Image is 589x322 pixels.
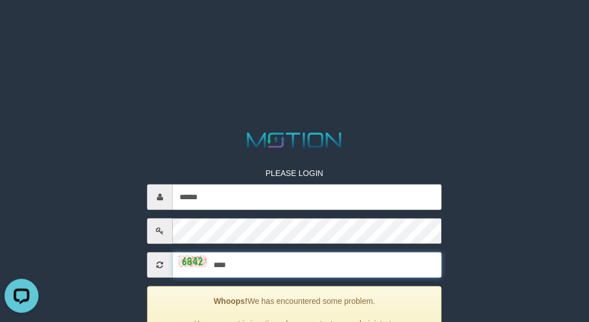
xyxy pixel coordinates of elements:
[243,130,346,151] img: MOTION_logo.png
[178,256,207,267] img: captcha
[147,168,442,179] p: PLEASE LOGIN
[214,297,247,306] strong: Whoops!
[5,5,39,38] button: Open LiveChat chat widget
